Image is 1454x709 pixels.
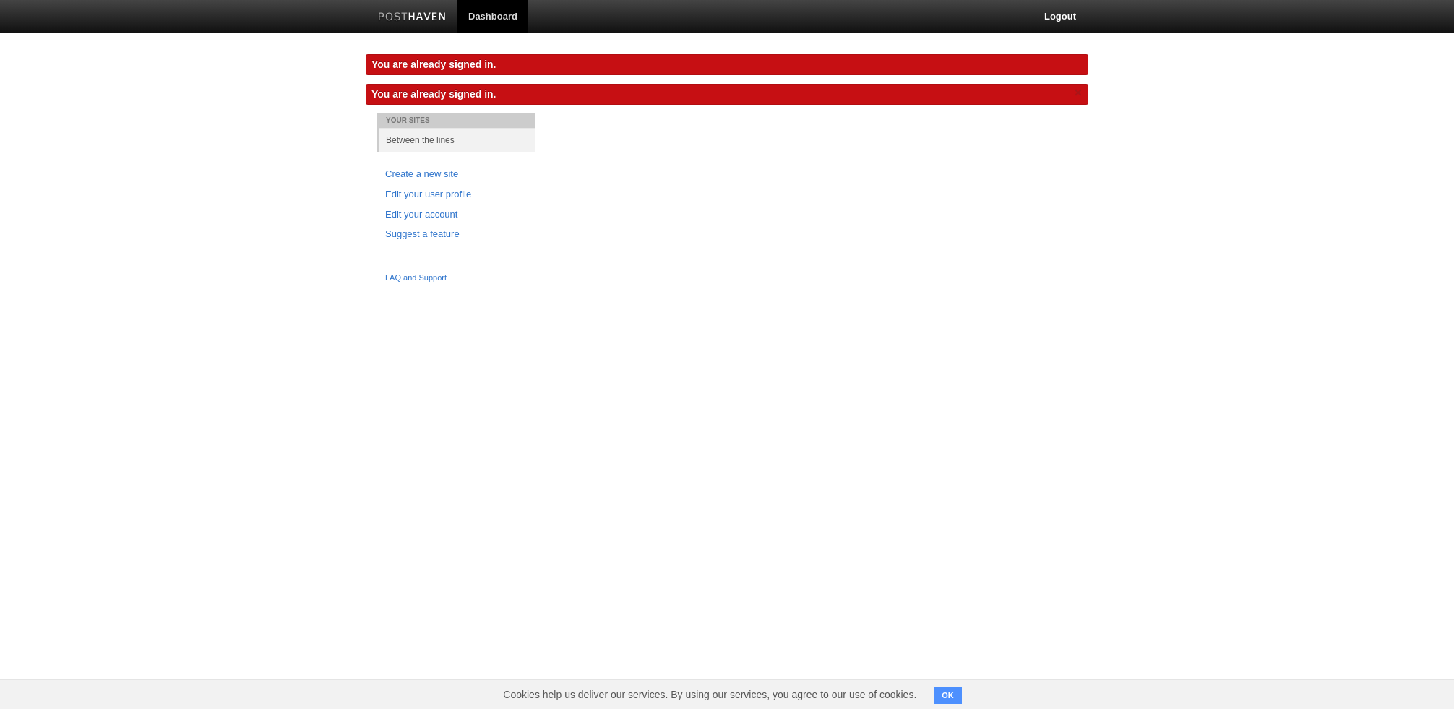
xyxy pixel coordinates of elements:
[371,88,496,100] span: You are already signed in.
[378,12,447,23] img: Posthaven-bar
[934,687,962,704] button: OK
[385,207,527,223] a: Edit your account
[385,167,527,182] a: Create a new site
[366,54,1088,75] div: You are already signed in.
[379,128,535,152] a: Between the lines
[385,227,527,242] a: Suggest a feature
[385,187,527,202] a: Edit your user profile
[377,113,535,128] li: Your Sites
[385,272,527,285] a: FAQ and Support
[1072,84,1085,102] a: ×
[489,680,931,709] span: Cookies help us deliver our services. By using our services, you agree to our use of cookies.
